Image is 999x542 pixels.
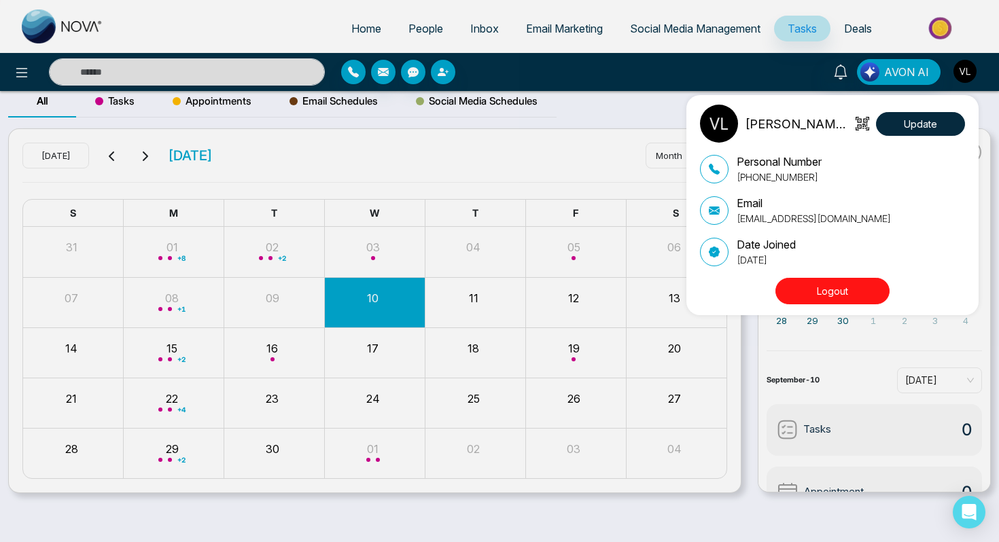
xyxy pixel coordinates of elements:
[745,115,852,133] p: [PERSON_NAME] LendingHub
[876,112,965,136] button: Update
[737,153,822,170] p: Personal Number
[737,253,796,267] p: [DATE]
[737,195,891,211] p: Email
[737,211,891,225] p: [EMAIL_ADDRESS][DOMAIN_NAME]
[775,278,890,304] button: Logout
[953,496,985,528] div: Open Intercom Messenger
[737,236,796,253] p: Date Joined
[737,170,822,184] p: [PHONE_NUMBER]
